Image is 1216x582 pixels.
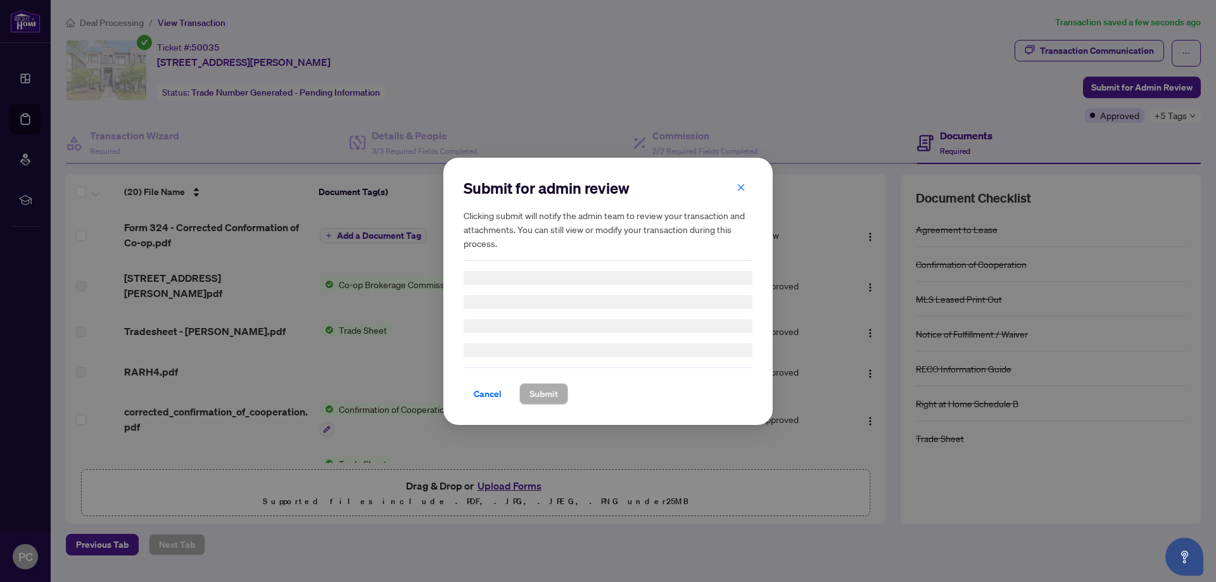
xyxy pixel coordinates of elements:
[737,182,745,191] span: close
[474,384,502,404] span: Cancel
[519,383,568,405] button: Submit
[464,208,752,250] h5: Clicking submit will notify the admin team to review your transaction and attachments. You can st...
[464,383,512,405] button: Cancel
[464,178,752,198] h2: Submit for admin review
[1165,538,1203,576] button: Open asap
